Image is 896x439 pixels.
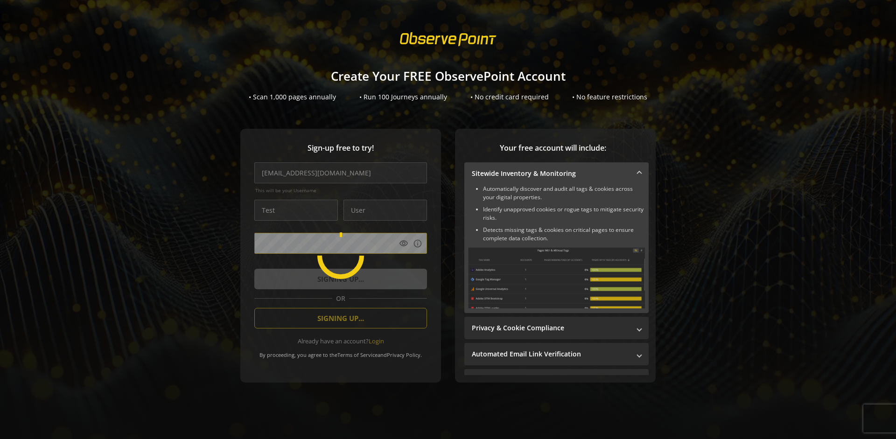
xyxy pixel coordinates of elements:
div: • Scan 1,000 pages annually [249,92,336,102]
mat-panel-title: Privacy & Cookie Compliance [472,323,630,333]
mat-expansion-panel-header: Sitewide Inventory & Monitoring [464,162,649,185]
li: Automatically discover and audit all tags & cookies across your digital properties. [483,185,645,202]
span: Sign-up free to try! [254,143,427,153]
img: Sitewide Inventory & Monitoring [468,247,645,308]
li: Identify unapproved cookies or rogue tags to mitigate security risks. [483,205,645,222]
div: Sitewide Inventory & Monitoring [464,185,649,313]
mat-panel-title: Sitewide Inventory & Monitoring [472,169,630,178]
mat-expansion-panel-header: Automated Email Link Verification [464,343,649,365]
div: By proceeding, you agree to the and . [254,345,427,358]
mat-expansion-panel-header: Performance Monitoring with Web Vitals [464,369,649,391]
a: Terms of Service [337,351,378,358]
a: Privacy Policy [387,351,420,358]
div: • No credit card required [470,92,549,102]
li: Detects missing tags & cookies on critical pages to ensure complete data collection. [483,226,645,243]
div: • No feature restrictions [572,92,647,102]
div: • Run 100 Journeys annually [359,92,447,102]
mat-expansion-panel-header: Privacy & Cookie Compliance [464,317,649,339]
mat-panel-title: Automated Email Link Verification [472,349,630,359]
span: Your free account will include: [464,143,642,153]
